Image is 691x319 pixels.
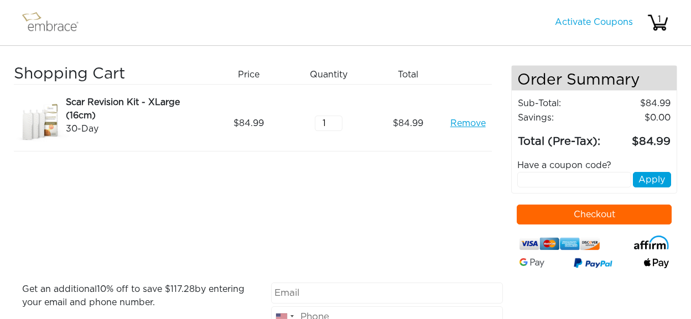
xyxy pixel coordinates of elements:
[509,159,679,172] div: Have a coupon code?
[271,283,503,304] input: Email
[97,285,106,294] span: 10
[647,12,669,34] img: cart
[372,65,452,84] div: Total
[647,18,669,27] a: 1
[602,96,671,111] td: 84.99
[517,96,602,111] td: Sub-Total:
[517,125,602,150] td: Total (Pre-Tax):
[66,122,205,135] div: 30-Day
[393,117,423,130] span: 84.99
[519,236,600,252] img: credit-cards.png
[644,258,669,268] img: fullApplePay.png
[170,285,195,294] span: 117.28
[602,111,671,125] td: 0.00
[66,96,205,122] div: Scar Revision Kit - XLarge (16cm)
[450,117,486,130] a: Remove
[633,172,671,187] button: Apply
[555,18,633,27] a: Activate Coupons
[310,68,347,81] span: Quantity
[14,65,205,84] h3: Shopping Cart
[519,258,544,268] img: Google-Pay-Logo.svg
[634,236,669,249] img: affirm-logo.svg
[213,65,293,84] div: Price
[648,13,671,26] div: 1
[574,256,612,272] img: paypal-v3.png
[233,117,264,130] span: 84.99
[602,125,671,150] td: 84.99
[517,205,672,224] button: Checkout
[517,111,602,125] td: Savings :
[19,9,91,36] img: logo.png
[512,66,677,91] h4: Order Summary
[14,96,69,151] img: 8bfedfa2-8da9-11e7-946a-02e45ca4b85b.jpeg
[22,283,254,309] p: Get an additional % off to save $ by entering your email and phone number.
